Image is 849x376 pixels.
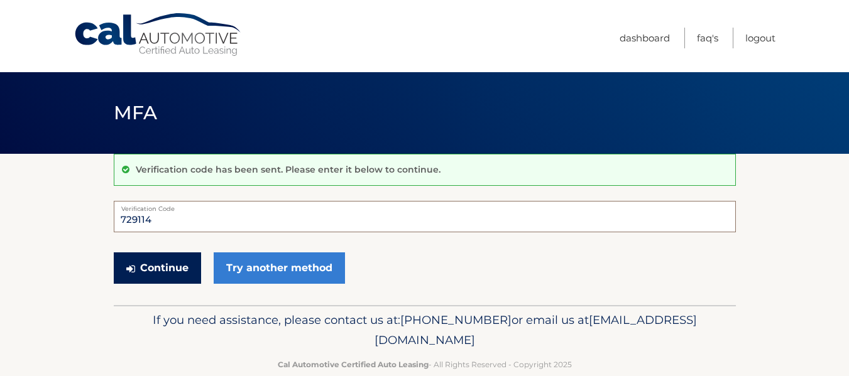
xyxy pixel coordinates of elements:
a: Dashboard [620,28,670,48]
button: Continue [114,252,201,284]
p: - All Rights Reserved - Copyright 2025 [122,358,728,371]
p: Verification code has been sent. Please enter it below to continue. [136,164,441,175]
a: FAQ's [697,28,718,48]
span: [EMAIL_ADDRESS][DOMAIN_NAME] [375,313,697,347]
a: Try another method [214,252,345,284]
span: MFA [114,101,158,124]
a: Cal Automotive [74,13,243,57]
a: Logout [745,28,775,48]
input: Verification Code [114,201,736,232]
p: If you need assistance, please contact us at: or email us at [122,310,728,350]
span: [PHONE_NUMBER] [400,313,512,327]
label: Verification Code [114,201,736,211]
strong: Cal Automotive Certified Auto Leasing [278,360,429,369]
